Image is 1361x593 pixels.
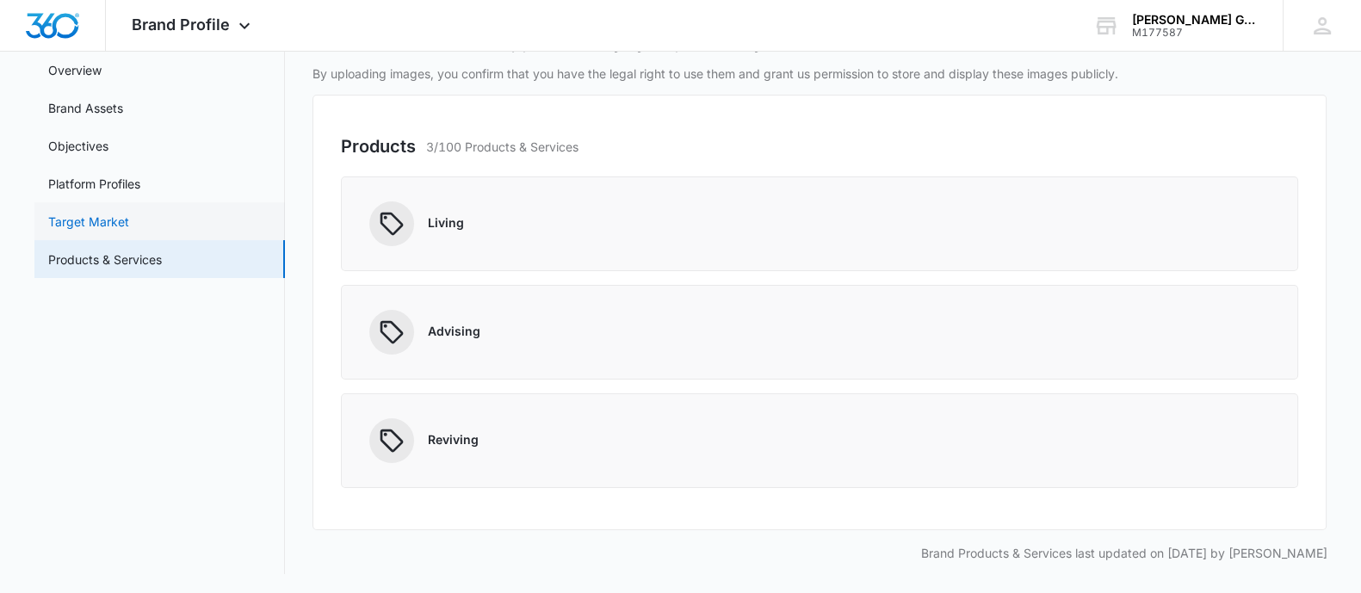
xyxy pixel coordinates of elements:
h2: Products [341,133,416,159]
p: Reviving [428,430,1243,448]
p: Living [428,213,1243,232]
a: Target Market [48,213,129,231]
p: By uploading images, you confirm that you have the legal right to use them and grant us permissio... [312,65,1327,83]
p: Brand Products & Services last updated on [DATE] by [PERSON_NAME] [312,544,1327,562]
a: Products & Services [48,250,162,269]
a: Objectives [48,137,108,155]
div: account name [1132,13,1258,27]
p: 3/100 Products & Services [426,138,578,156]
div: account id [1132,27,1258,39]
p: Advising [428,322,1243,340]
span: Brand Profile [132,15,230,34]
a: Overview [48,61,102,79]
a: Brand Assets [48,99,123,117]
a: Platform Profiles [48,175,140,193]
